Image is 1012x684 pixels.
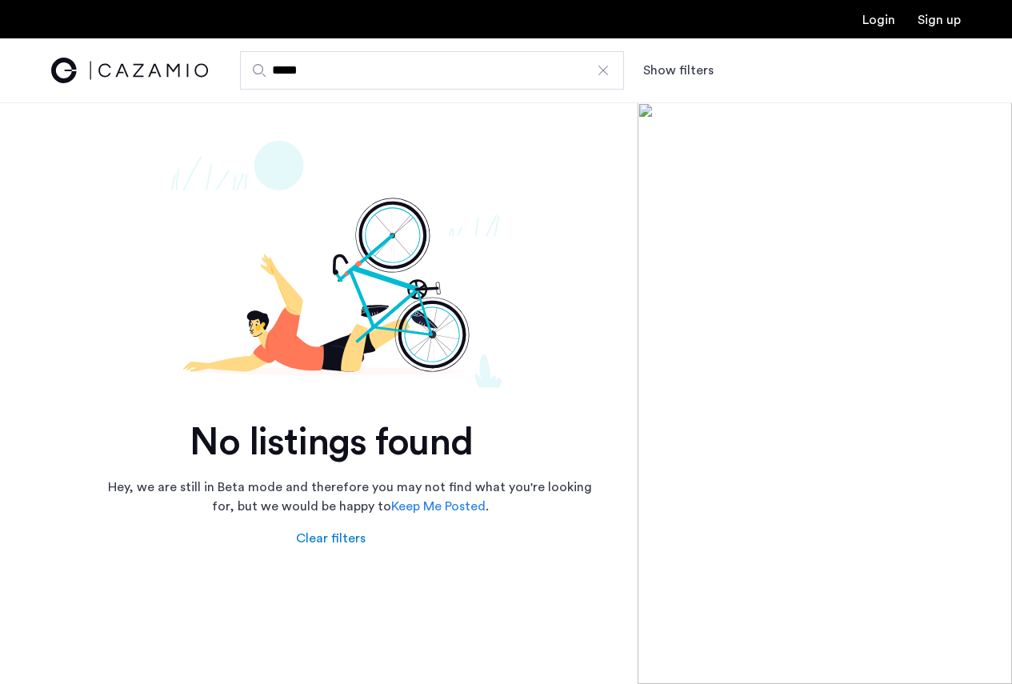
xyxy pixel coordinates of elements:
p: Hey, we are still in Beta mode and therefore you may not find what you're looking for, but we wou... [102,478,598,516]
button: Show or hide filters [643,61,714,80]
input: Apartment Search [240,51,624,90]
a: Registration [918,14,961,26]
a: Login [862,14,895,26]
a: Cazamio Logo [51,41,208,101]
iframe: chat widget [913,620,964,668]
div: Clear filters [296,529,366,548]
img: logo [51,41,208,101]
img: not-found [51,141,611,388]
h2: No listings found [51,420,611,465]
a: Keep Me Posted [391,497,486,516]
